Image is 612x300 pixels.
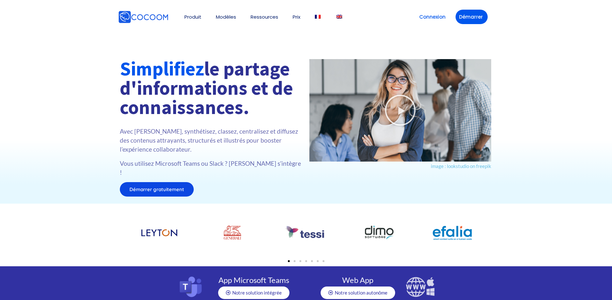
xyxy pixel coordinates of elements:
[336,15,342,19] img: Anglais
[293,14,300,19] a: Prix
[216,14,236,19] a: Modèles
[321,287,395,299] a: Notre solution autonôme
[335,290,387,295] span: Notre solution autonôme
[299,260,301,262] span: Go to slide 3
[120,59,303,117] h1: le partage d'informations et de connaissances.
[184,14,201,19] a: Produit
[288,260,290,262] span: Go to slide 1
[120,57,204,81] font: Simplifiez
[120,182,194,197] a: Démarrer gratuitement
[294,260,296,262] span: Go to slide 2
[317,260,319,262] span: Go to slide 6
[232,290,282,295] span: Notre solution intégrée
[212,276,296,284] h4: App Microsoft Teams
[118,11,168,23] img: Cocoom
[218,287,289,299] a: Notre solution intégrée
[311,260,313,262] span: Go to slide 5
[456,10,488,24] a: Démarrer
[305,260,307,262] span: Go to slide 4
[129,187,184,192] span: Démarrer gratuitement
[431,163,491,169] a: image : lookstudio on freepik
[251,14,278,19] a: Ressources
[315,15,321,19] img: Français
[120,159,303,177] p: Vous utilisez Microsoft Teams ou Slack ? [PERSON_NAME] s’intègre !
[323,260,324,262] span: Go to slide 7
[416,10,449,24] a: Connexion
[120,127,303,154] p: Avec [PERSON_NAME], synthétisez, classez, centralisez et diffusez des contenus attrayants, struct...
[316,276,399,284] h4: Web App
